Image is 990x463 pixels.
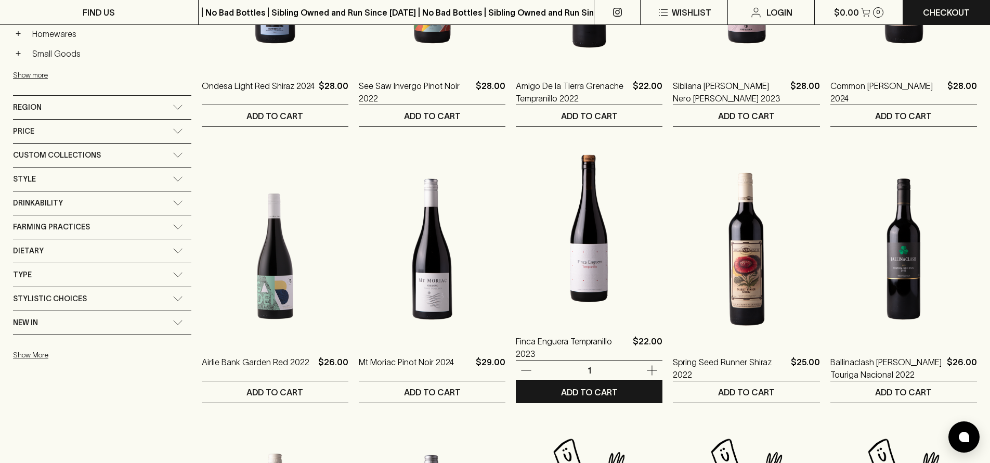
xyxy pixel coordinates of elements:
[202,356,309,381] a: Airlie Bank Garden Red 2022
[516,137,662,319] img: Finca Enguera Tempranillo 2023
[830,105,977,126] button: ADD TO CART
[672,6,711,19] p: Wishlist
[633,80,662,105] p: $22.00
[13,168,191,191] div: Style
[875,386,932,398] p: ADD TO CART
[13,29,23,39] button: +
[13,149,101,162] span: Custom Collections
[318,356,348,381] p: $26.00
[202,158,348,340] img: Airlie Bank Garden Red 2022
[476,356,505,381] p: $29.00
[718,110,775,122] p: ADD TO CART
[83,6,115,19] p: FIND US
[790,80,820,105] p: $28.00
[673,356,786,381] a: Spring Seed Runner Shiraz 2022
[673,158,819,340] img: Spring Seed Runner Shiraz 2022
[834,6,859,19] p: $0.00
[13,245,44,258] span: Dietary
[13,65,149,86] button: Show more
[561,110,618,122] p: ADD TO CART
[202,80,315,105] a: Ondesa Light Red Shiraz 2024
[947,356,977,381] p: $26.00
[246,386,303,398] p: ADD TO CART
[13,144,191,167] div: Custom Collections
[13,173,36,186] span: Style
[359,80,472,105] a: See Saw Invergo Pinot Noir 2022
[673,105,819,126] button: ADD TO CART
[516,80,629,105] a: Amigo De la Tierra Grenache Tempranillo 2022
[246,110,303,122] p: ADD TO CART
[516,381,662,403] button: ADD TO CART
[766,6,792,19] p: Login
[13,125,34,138] span: Price
[359,356,454,381] a: Mt Moriac Pinot Noir 2024
[577,365,602,376] p: 1
[959,432,969,442] img: bubble-icon
[516,105,662,126] button: ADD TO CART
[359,381,505,403] button: ADD TO CART
[13,311,191,335] div: New In
[13,48,23,59] button: +
[13,263,191,287] div: Type
[947,80,977,105] p: $28.00
[13,120,191,143] div: Price
[13,96,191,119] div: Region
[359,105,505,126] button: ADD TO CART
[404,386,461,398] p: ADD TO CART
[202,105,348,126] button: ADD TO CART
[791,356,820,381] p: $25.00
[875,110,932,122] p: ADD TO CART
[359,158,505,340] img: Mt Moriac Pinot Noir 2024
[673,80,786,105] a: Sibliana [PERSON_NAME] Nero [PERSON_NAME] 2023
[13,344,149,366] button: Show More
[28,45,191,62] a: Small Goods
[13,221,90,234] span: Farming Practices
[476,80,505,105] p: $28.00
[13,239,191,263] div: Dietary
[516,335,629,360] a: Finca Enguera Tempranillo 2023
[923,6,970,19] p: Checkout
[718,386,775,398] p: ADD TO CART
[404,110,461,122] p: ADD TO CART
[673,381,819,403] button: ADD TO CART
[13,268,32,281] span: Type
[202,381,348,403] button: ADD TO CART
[13,316,38,329] span: New In
[633,335,662,360] p: $22.00
[13,292,87,305] span: Stylistic Choices
[28,25,191,43] a: Homewares
[830,356,943,381] a: Ballinaclash [PERSON_NAME] Touriga Nacional 2022
[830,158,977,340] img: Ballinaclash Ned Touriga Nacional 2022
[319,80,348,105] p: $28.00
[876,9,880,15] p: 0
[13,215,191,239] div: Farming Practices
[13,101,42,114] span: Region
[561,386,618,398] p: ADD TO CART
[13,191,191,215] div: Drinkability
[13,287,191,311] div: Stylistic Choices
[830,381,977,403] button: ADD TO CART
[13,197,63,210] span: Drinkability
[830,80,943,105] a: Common [PERSON_NAME] 2024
